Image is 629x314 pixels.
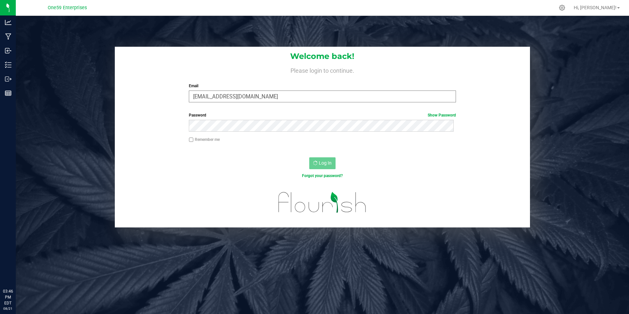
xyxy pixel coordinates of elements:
inline-svg: Outbound [5,76,12,82]
div: Manage settings [558,5,566,11]
inline-svg: Reports [5,90,12,96]
a: Show Password [428,113,456,118]
span: Log In [319,160,332,166]
span: Password [189,113,206,118]
span: Hi, [PERSON_NAME]! [574,5,616,10]
a: Forgot your password? [302,173,343,178]
inline-svg: Inbound [5,47,12,54]
img: flourish_logo.svg [270,186,374,219]
span: One59 Enterprises [48,5,87,11]
h4: Please login to continue. [115,66,530,74]
inline-svg: Inventory [5,62,12,68]
input: Remember me [189,138,193,142]
inline-svg: Manufacturing [5,33,12,40]
button: Log In [309,157,336,169]
p: 08/21 [3,306,13,311]
label: Email [189,83,456,89]
inline-svg: Analytics [5,19,12,26]
p: 03:46 PM EDT [3,288,13,306]
label: Remember me [189,137,220,143]
h1: Welcome back! [115,52,530,61]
